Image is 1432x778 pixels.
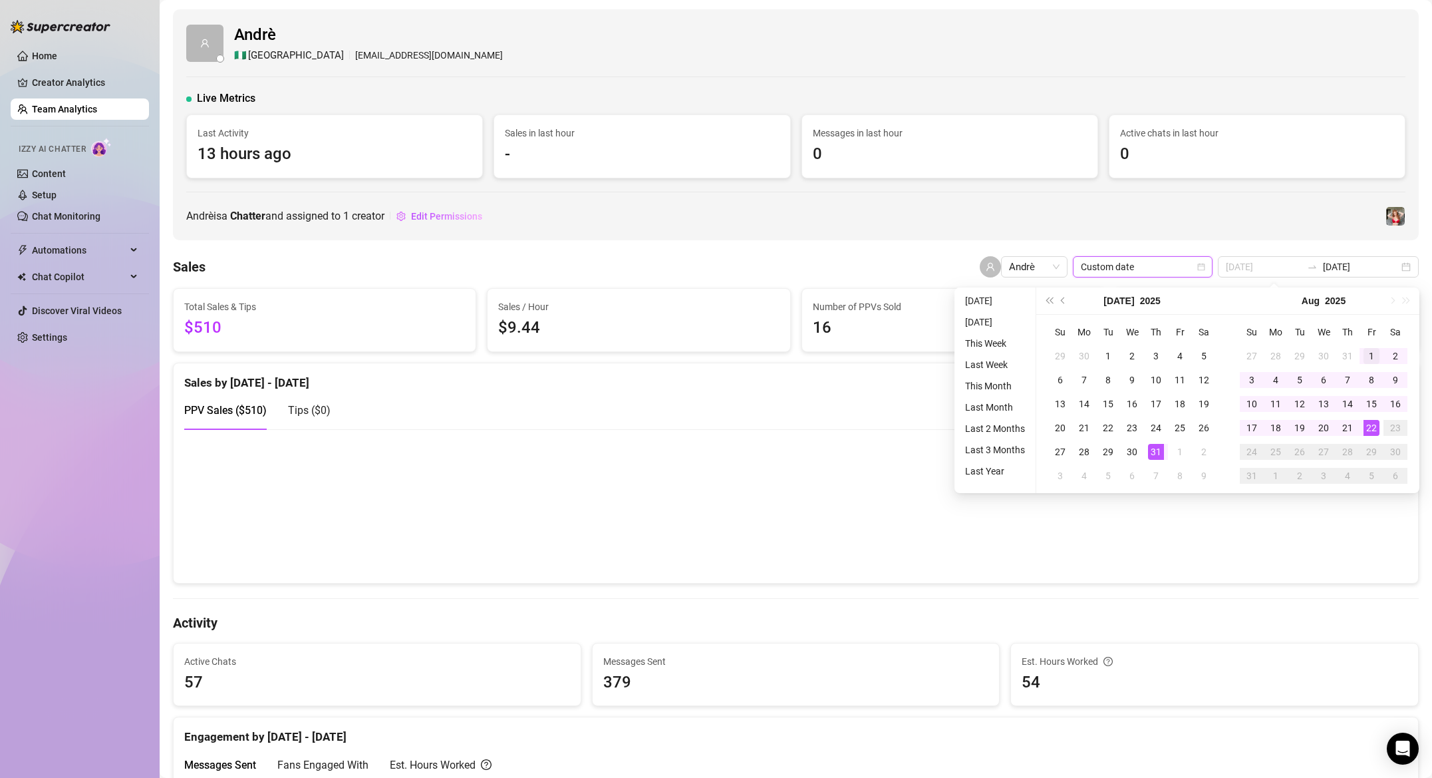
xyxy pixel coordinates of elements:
td: 2025-06-29 [1048,344,1072,368]
td: 2025-07-30 [1120,440,1144,464]
button: Choose a year [1325,288,1346,314]
td: 2025-07-31 [1144,440,1168,464]
td: 2025-09-05 [1360,464,1383,488]
span: Andrè [1009,257,1060,277]
td: 2025-07-20 [1048,416,1072,440]
div: 25 [1172,420,1188,436]
div: 26 [1196,420,1212,436]
td: 2025-08-06 [1120,464,1144,488]
div: 20 [1316,420,1332,436]
td: 2025-07-29 [1288,344,1312,368]
span: Izzy AI Chatter [19,143,86,156]
th: Sa [1192,320,1216,344]
button: Choose a month [1302,288,1320,314]
td: 2025-07-19 [1192,392,1216,416]
a: Settings [32,332,67,343]
div: 24 [1148,420,1164,436]
span: 13 hours ago [198,142,472,167]
div: 10 [1244,396,1260,412]
th: Su [1240,320,1264,344]
div: 26 [1292,444,1308,460]
td: 2025-09-06 [1383,464,1407,488]
span: 0 [1120,142,1394,167]
span: Live Metrics [197,91,255,106]
td: 2025-08-04 [1264,368,1288,392]
td: 2025-07-31 [1336,344,1360,368]
td: 2025-09-04 [1336,464,1360,488]
td: 2025-08-09 [1383,368,1407,392]
div: 9 [1387,372,1403,388]
td: 2025-07-21 [1072,416,1096,440]
div: 21 [1340,420,1356,436]
div: 2 [1124,348,1140,364]
th: Tu [1288,320,1312,344]
div: [EMAIL_ADDRESS][DOMAIN_NAME] [234,48,503,64]
div: 17 [1148,396,1164,412]
li: Last Month [960,399,1030,415]
div: 22 [1363,420,1379,436]
td: 2025-08-05 [1288,368,1312,392]
span: 54 [1022,670,1407,695]
div: 30 [1124,444,1140,460]
span: - [505,142,779,167]
td: 2025-08-06 [1312,368,1336,392]
span: Last Activity [198,126,472,140]
div: 16 [1387,396,1403,412]
th: Tu [1096,320,1120,344]
td: 2025-07-17 [1144,392,1168,416]
li: Last 3 Months [960,442,1030,458]
td: 2025-08-21 [1336,416,1360,440]
div: Open Intercom Messenger [1387,733,1419,765]
td: 2025-07-28 [1264,344,1288,368]
div: 12 [1196,372,1212,388]
div: Sales by [DATE] - [DATE] [184,363,1407,392]
td: 2025-07-18 [1168,392,1192,416]
div: 21 [1076,420,1092,436]
th: Sa [1383,320,1407,344]
span: Custom date [1081,257,1205,277]
span: calendar [1197,263,1205,271]
div: 3 [1244,372,1260,388]
div: 3 [1052,468,1068,484]
span: Andrè is a and assigned to creator [186,208,384,224]
td: 2025-08-01 [1360,344,1383,368]
button: Choose a month [1103,288,1134,314]
td: 2025-08-13 [1312,392,1336,416]
div: 29 [1363,444,1379,460]
div: 7 [1076,372,1092,388]
td: 2025-07-23 [1120,416,1144,440]
div: 5 [1100,468,1116,484]
td: 2025-07-05 [1192,344,1216,368]
div: 11 [1172,372,1188,388]
span: setting [396,212,406,221]
td: 2025-08-26 [1288,440,1312,464]
td: 2025-07-28 [1072,440,1096,464]
span: Fans Engaged With [277,759,368,771]
th: Th [1336,320,1360,344]
td: 2025-07-13 [1048,392,1072,416]
div: 17 [1244,420,1260,436]
button: Last year (Control + left) [1042,288,1056,314]
div: 3 [1148,348,1164,364]
div: 24 [1244,444,1260,460]
img: Chat Copilot [17,272,26,282]
td: 2025-08-09 [1192,464,1216,488]
div: 23 [1387,420,1403,436]
td: 2025-08-11 [1264,392,1288,416]
div: Est. Hours Worked [390,757,492,773]
input: End date [1323,260,1399,274]
td: 2025-08-24 [1240,440,1264,464]
div: 16 [1124,396,1140,412]
span: Automations [32,240,126,261]
div: 28 [1268,348,1284,364]
td: 2025-07-12 [1192,368,1216,392]
td: 2025-08-25 [1264,440,1288,464]
div: 1 [1100,348,1116,364]
div: Est. Hours Worked [1022,654,1407,669]
span: PPV Sales ( $510 ) [184,404,267,417]
div: 20 [1052,420,1068,436]
div: 29 [1100,444,1116,460]
div: 5 [1196,348,1212,364]
h4: Activity [173,614,1419,632]
td: 2025-07-24 [1144,416,1168,440]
